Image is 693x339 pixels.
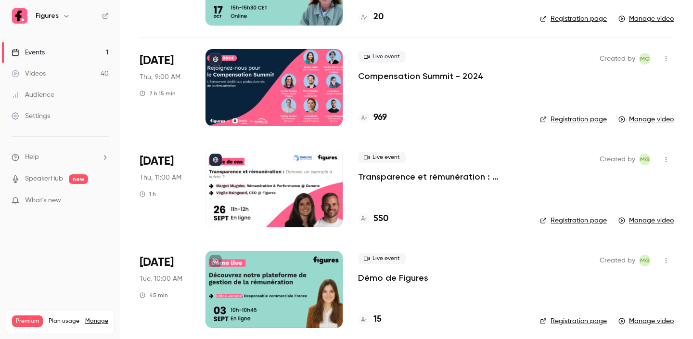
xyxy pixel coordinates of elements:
a: Manage video [618,216,674,225]
div: Oct 10 Thu, 9:00 AM (Europe/Paris) [140,49,190,126]
div: 7 h 15 min [140,90,176,97]
a: 20 [358,11,384,24]
a: Registration page [540,14,607,24]
span: Premium [12,315,43,327]
h6: Figures [36,11,59,21]
h4: 550 [373,212,388,225]
span: What's new [25,196,61,206]
span: Created by [600,53,635,65]
span: Live event [358,152,406,163]
a: 550 [358,212,388,225]
div: Sep 3 Tue, 10:00 AM (Europe/Paris) [140,251,190,328]
a: Manage [85,317,108,325]
a: 15 [358,313,382,326]
div: 45 min [140,291,168,299]
span: Tue, 10:00 AM [140,274,182,284]
span: Thu, 9:00 AM [140,72,180,82]
a: SpeakerHub [25,174,63,184]
a: Registration page [540,216,607,225]
div: Audience [12,90,54,100]
div: 1 h [140,190,156,198]
a: Transparence et rémunération : [PERSON_NAME] un exemple à suivre ? [358,171,525,183]
span: Help [25,152,39,162]
a: Registration page [540,115,607,124]
span: Mégane Gateau [639,53,651,65]
span: Thu, 11:00 AM [140,173,181,183]
h4: 969 [373,111,387,124]
span: Live event [358,253,406,264]
span: Created by [600,154,635,165]
span: Live event [358,51,406,63]
span: MG [640,154,650,165]
div: Videos [12,69,46,78]
a: Compensation Summit - 2024 [358,70,484,82]
span: [DATE] [140,255,174,270]
h4: 15 [373,313,382,326]
li: help-dropdown-opener [12,152,109,162]
iframe: Noticeable Trigger [97,196,109,205]
span: Mégane Gateau [639,255,651,266]
span: Created by [600,255,635,266]
h4: 20 [373,11,384,24]
span: MG [640,53,650,65]
div: Settings [12,111,50,121]
a: Manage video [618,115,674,124]
a: Démo de Figures [358,272,428,284]
span: [DATE] [140,53,174,68]
a: Registration page [540,316,607,326]
a: Manage video [618,14,674,24]
span: new [69,174,88,184]
span: MG [640,255,650,266]
div: Sep 26 Thu, 11:00 AM (Europe/Paris) [140,150,190,227]
span: Plan usage [49,317,79,325]
span: Mégane Gateau [639,154,651,165]
span: [DATE] [140,154,174,169]
div: Events [12,48,45,57]
a: 969 [358,111,387,124]
img: Figures [12,8,27,24]
a: Manage video [618,316,674,326]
